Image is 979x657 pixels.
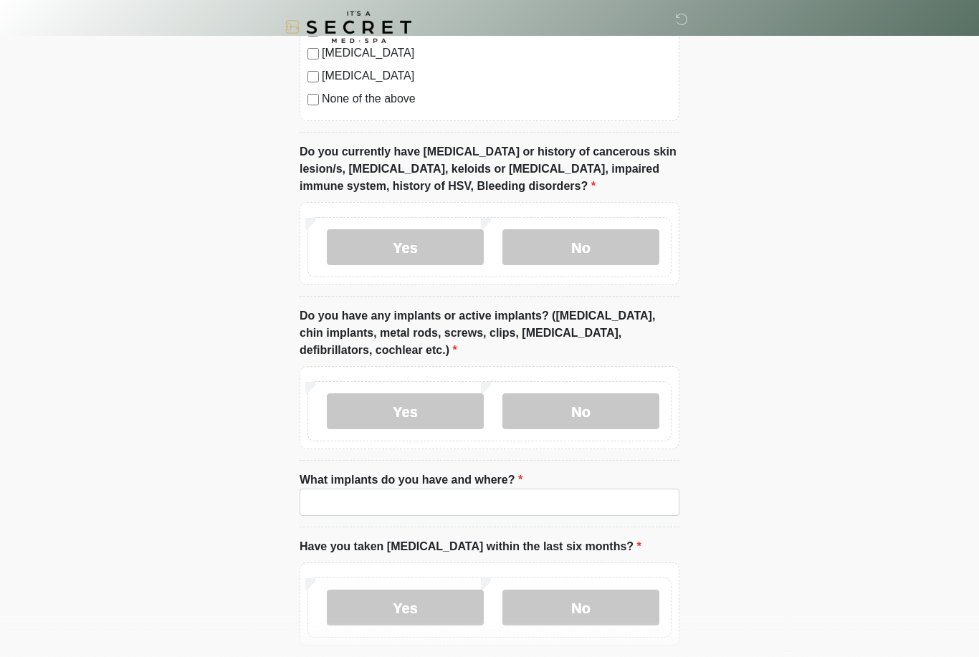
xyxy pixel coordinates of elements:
img: It's A Secret Med Spa Logo [285,11,411,43]
label: None of the above [322,90,672,107]
input: [MEDICAL_DATA] [307,48,319,59]
label: Do you currently have [MEDICAL_DATA] or history of cancerous skin lesion/s, [MEDICAL_DATA], keloi... [300,143,679,195]
label: Yes [327,393,484,429]
input: [MEDICAL_DATA] [307,71,319,82]
label: No [502,393,659,429]
label: What implants do you have and where? [300,471,522,489]
label: Have you taken [MEDICAL_DATA] within the last six months? [300,538,641,555]
label: Yes [327,590,484,625]
label: No [502,229,659,265]
label: No [502,590,659,625]
input: None of the above [307,94,319,105]
label: [MEDICAL_DATA] [322,67,672,85]
label: Do you have any implants or active implants? ([MEDICAL_DATA], chin implants, metal rods, screws, ... [300,307,679,359]
label: Yes [327,229,484,265]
